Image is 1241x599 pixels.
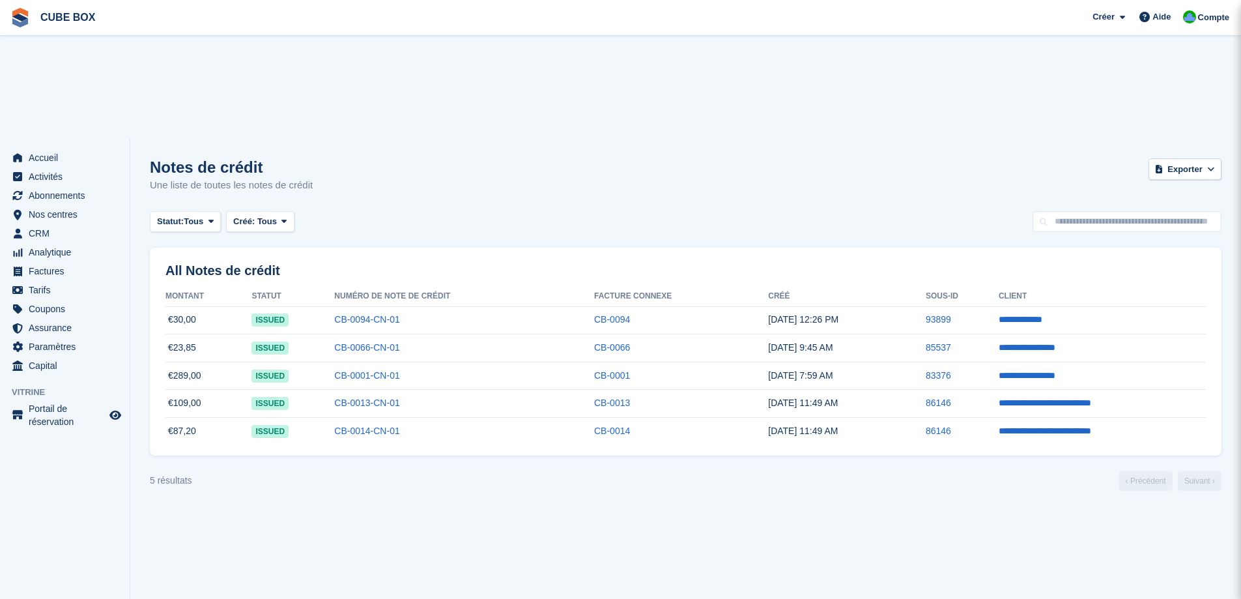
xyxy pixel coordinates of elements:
[29,205,107,224] span: Nos centres
[594,370,630,381] a: CB-0001
[7,243,123,261] a: menu
[29,262,107,280] span: Factures
[7,300,123,318] a: menu
[251,314,289,327] span: issued
[29,338,107,356] span: Paramètres
[251,397,289,410] span: issued
[768,398,838,408] time: 2025-05-21 09:49:47 UTC
[334,398,399,408] a: CB-0013-CN-01
[10,8,30,27] img: stora-icon-8386f47178a22dfd0bd8f6a31ec36ba5ce8667c1dd55bd0f319d3a0aa187defe.svg
[926,342,951,353] a: 85537
[7,149,123,167] a: menu
[12,386,130,399] span: Vitrine
[7,262,123,280] a: menu
[1152,10,1171,23] span: Aide
[926,426,951,436] a: 86146
[926,286,999,307] th: Sous-ID
[1119,471,1173,491] a: Précédent
[29,402,107,428] span: Portail de réservation
[150,158,313,176] h1: Notes de crédit
[334,426,399,436] a: CB-0014-CN-01
[29,281,107,299] span: Tarifs
[1167,163,1202,176] span: Exporter
[7,357,123,375] a: menu
[251,286,334,307] th: Statut
[7,319,123,337] a: menu
[926,314,951,325] a: 93899
[165,362,251,390] td: €289,00
[7,205,123,224] a: menu
[334,342,399,353] a: CB-0066-CN-01
[107,407,123,423] a: Boutique d'aperçu
[334,370,399,381] a: CB-0001-CN-01
[165,286,251,307] th: Montant
[594,398,630,408] a: CB-0013
[768,342,833,353] time: 2025-07-24 07:45:34 UTC
[594,426,630,436] a: CB-0014
[29,319,107,337] span: Assurance
[768,426,838,436] time: 2025-05-21 09:49:03 UTC
[184,215,203,228] span: Tous
[334,314,399,325] a: CB-0094-CN-01
[251,370,289,383] span: issued
[165,306,251,334] td: €30,00
[1178,471,1221,491] a: Suivant
[768,286,926,307] th: Créé
[29,168,107,186] span: Activités
[233,216,255,226] span: Créé:
[1198,11,1229,24] span: Compte
[29,300,107,318] span: Coupons
[251,342,289,355] span: issued
[7,402,123,428] a: menu
[926,370,951,381] a: 83376
[999,286,1206,307] th: Client
[334,286,594,307] th: Numéro de note de crédit
[150,178,313,193] p: Une liste de toutes les notes de crédit
[157,215,184,228] span: Statut:
[1183,10,1196,23] img: Cube Box
[926,398,951,408] a: 86146
[768,314,838,325] time: 2025-08-14 10:26:51 UTC
[7,281,123,299] a: menu
[594,314,630,325] a: CB-0094
[29,243,107,261] span: Analytique
[594,286,768,307] th: Facture connexe
[150,211,221,233] button: Statut: Tous
[7,224,123,242] a: menu
[7,186,123,205] a: menu
[257,216,277,226] span: Tous
[29,149,107,167] span: Accueil
[768,370,833,381] time: 2025-06-30 05:59:22 UTC
[594,342,630,353] a: CB-0066
[1148,158,1221,180] button: Exporter
[165,334,251,362] td: €23,85
[1092,10,1115,23] span: Créer
[150,474,192,488] div: 5 résultats
[29,224,107,242] span: CRM
[35,7,100,28] a: CUBE BOX
[29,357,107,375] span: Capital
[226,211,294,233] button: Créé: Tous
[29,186,107,205] span: Abonnements
[251,425,289,438] span: issued
[165,418,251,445] td: €87,20
[165,390,251,418] td: €109,00
[7,168,123,186] a: menu
[1117,471,1224,491] nav: Page
[165,263,1206,278] h2: All Notes de crédit
[7,338,123,356] a: menu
